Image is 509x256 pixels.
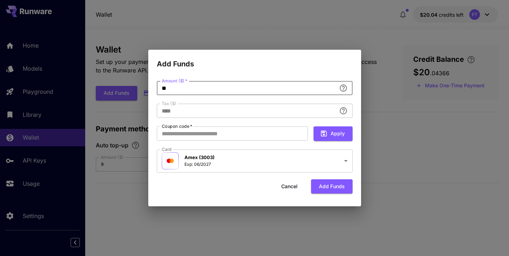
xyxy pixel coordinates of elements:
h2: Add Funds [148,50,361,70]
button: Apply [314,126,353,141]
p: Amex (3003) [184,154,215,161]
label: Amount ($) [162,78,187,84]
label: Tax ($) [162,100,176,107]
button: Add funds [311,179,353,194]
label: Coupon code [162,123,192,129]
button: Cancel [273,179,305,194]
label: Card [162,146,172,152]
p: Exp: 06/2027 [184,161,215,168]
